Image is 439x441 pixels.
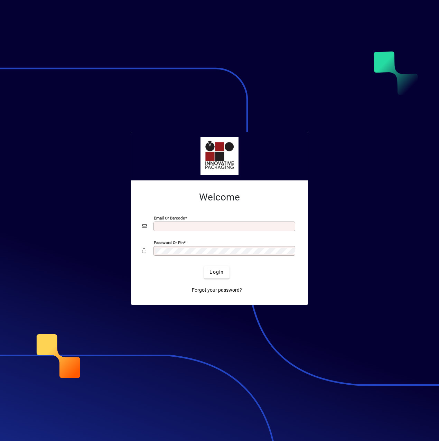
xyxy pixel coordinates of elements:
span: Forgot your password? [192,287,242,294]
mat-label: Password or Pin [154,240,184,245]
mat-label: Email or Barcode [154,215,185,220]
span: Login [209,269,224,276]
a: Forgot your password? [189,284,245,297]
button: Login [204,266,229,279]
h2: Welcome [142,191,297,203]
